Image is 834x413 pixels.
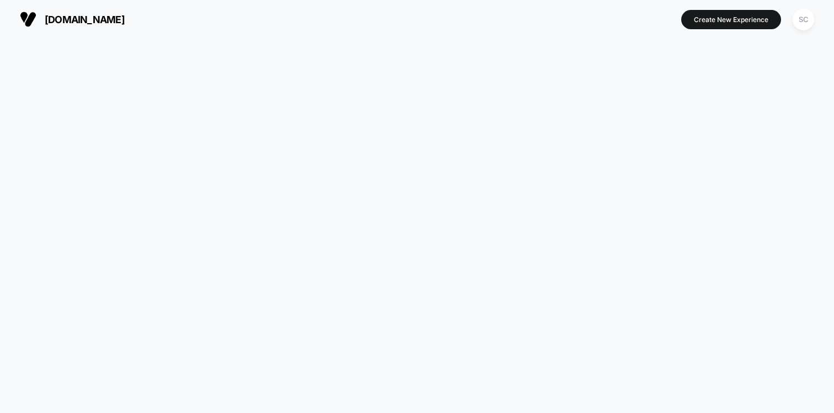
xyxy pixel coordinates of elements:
[20,11,36,28] img: Visually logo
[681,10,781,29] button: Create New Experience
[789,8,817,31] button: SC
[17,10,128,28] button: [DOMAIN_NAME]
[45,14,125,25] span: [DOMAIN_NAME]
[793,9,814,30] div: SC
